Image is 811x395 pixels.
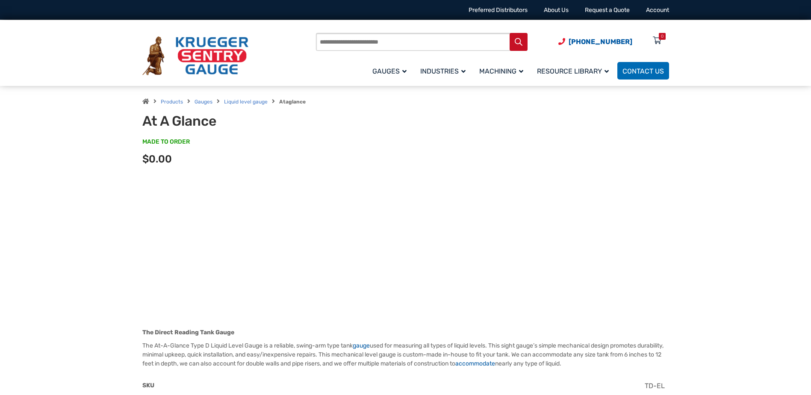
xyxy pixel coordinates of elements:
a: Resource Library [532,61,617,81]
span: Gauges [372,67,407,75]
strong: The Direct Reading Tank Gauge [142,329,234,336]
a: Contact Us [617,62,669,80]
a: Request a Quote [585,6,630,14]
a: Industries [415,61,474,81]
span: $0.00 [142,153,172,165]
a: gauge [353,342,370,349]
span: TD-EL [645,382,665,390]
a: Phone Number (920) 434-8860 [558,36,632,47]
a: Gauges [195,99,212,105]
div: 0 [661,33,664,40]
span: Machining [479,67,523,75]
a: Account [646,6,669,14]
a: Products [161,99,183,105]
p: The At-A-Glance Type D Liquid Level Gauge is a reliable, swing-arm type tank used for measuring a... [142,341,669,368]
strong: Ataglance [279,99,306,105]
span: SKU [142,382,154,389]
a: accommodate [455,360,495,367]
h1: At A Glance [142,113,353,129]
span: MADE TO ORDER [142,138,190,146]
span: Contact Us [622,67,664,75]
a: Preferred Distributors [469,6,528,14]
img: Krueger Sentry Gauge [142,36,248,76]
span: Resource Library [537,67,609,75]
a: Machining [474,61,532,81]
span: [PHONE_NUMBER] [569,38,632,46]
a: About Us [544,6,569,14]
a: Liquid level gauge [224,99,268,105]
a: Gauges [367,61,415,81]
span: Industries [420,67,466,75]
